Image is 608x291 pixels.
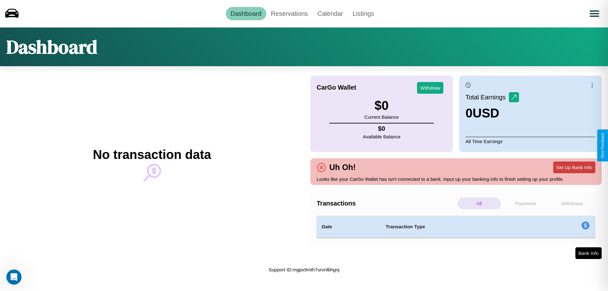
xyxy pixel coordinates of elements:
[6,34,97,60] h1: Dashboard
[553,161,595,173] button: Set Up Bank Info
[586,5,603,22] button: Open menu
[226,7,266,20] a: Dashboard
[386,223,529,231] h4: Transaction Type
[504,198,548,209] p: Payments
[313,7,348,20] a: Calendar
[317,175,595,183] p: Looks like your CarGo Wallet has isn't connected to a bank. Input up your banking info to finish ...
[322,223,376,231] h4: Date
[317,84,356,91] h4: CarGo Wallet
[465,137,595,146] p: All Time Earnings
[364,113,399,121] p: Current Balance
[364,98,399,113] h3: $ 0
[600,133,605,158] div: Give Feedback
[326,163,359,172] h4: Uh Oh!
[575,247,602,259] button: Bank Info
[269,265,339,274] p: Support ID: mgpx9mth7urvnlbhgnj
[93,148,211,162] h2: No transaction data
[317,200,456,207] h4: Transactions
[317,216,595,238] table: simple table
[465,106,519,120] h3: 0 USD
[417,82,443,94] button: Withdraw
[266,7,313,20] a: Reservations
[465,92,509,103] p: Total Earnings
[348,7,379,20] a: Listings
[458,198,501,209] p: All
[363,132,401,141] p: Available Balance
[550,198,594,209] p: Withdraws
[6,269,22,285] iframe: Intercom live chat
[363,125,401,132] h4: $ 0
